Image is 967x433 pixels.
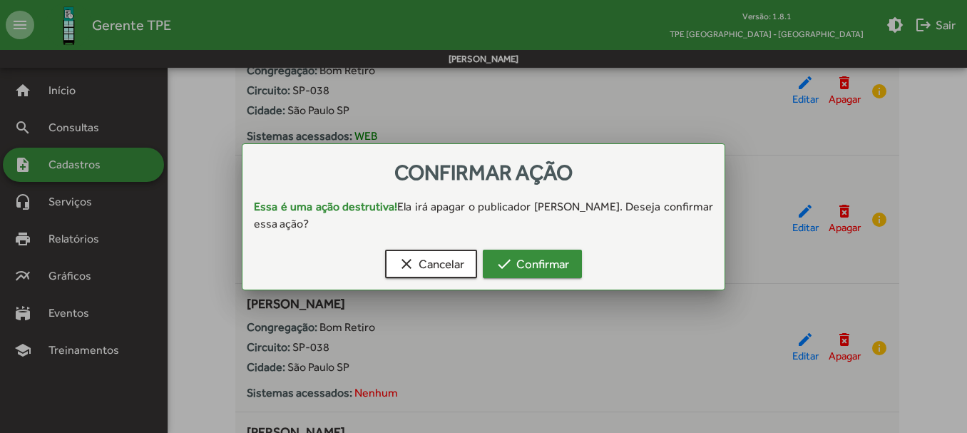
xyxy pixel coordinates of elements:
[254,200,397,213] strong: Essa é uma ação destrutiva!
[398,255,415,272] mat-icon: clear
[496,251,569,277] span: Confirmar
[394,160,573,185] span: Confirmar ação
[398,251,464,277] span: Cancelar
[385,250,477,278] button: Cancelar
[483,250,582,278] button: Confirmar
[242,198,725,233] div: Ela irá apagar o publicador [PERSON_NAME]. Deseja confirmar essa ação?
[496,255,513,272] mat-icon: check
